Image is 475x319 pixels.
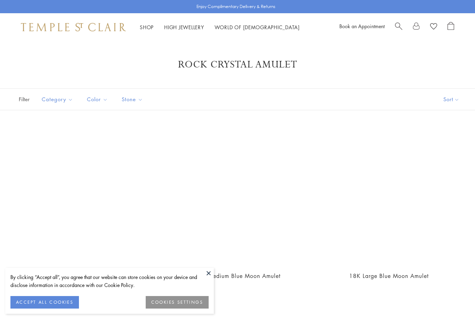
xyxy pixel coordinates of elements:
a: 18K Archival Amulet [17,128,155,265]
a: ShopShop [140,24,154,31]
nav: Main navigation [140,23,300,32]
p: Enjoy Complimentary Delivery & Returns [196,3,275,10]
button: Color [82,91,113,107]
a: Open Shopping Bag [448,22,454,32]
a: 18K Large Blue Moon Amulet [349,272,429,280]
a: P54801-E18BM [169,128,306,265]
button: Category [37,91,78,107]
img: Temple St. Clair [21,23,126,31]
span: Color [83,95,113,104]
h1: Rock Crystal Amulet [28,58,447,71]
button: ACCEPT ALL COOKIES [10,296,79,309]
iframe: Gorgias live chat messenger [440,286,468,312]
a: World of [DEMOGRAPHIC_DATA]World of [DEMOGRAPHIC_DATA] [215,24,300,31]
div: By clicking “Accept all”, you agree that our website can store cookies on your device and disclos... [10,273,209,289]
button: Show sort by [428,89,475,110]
span: Category [38,95,78,104]
a: P54801-E18BM [320,128,458,265]
button: COOKIES SETTINGS [146,296,209,309]
button: Stone [116,91,148,107]
a: Book an Appointment [339,23,385,30]
a: View Wishlist [430,22,437,32]
span: Stone [118,95,148,104]
a: High JewelleryHigh Jewellery [164,24,204,31]
a: Search [395,22,402,32]
a: 18K Medium Blue Moon Amulet [194,272,281,280]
